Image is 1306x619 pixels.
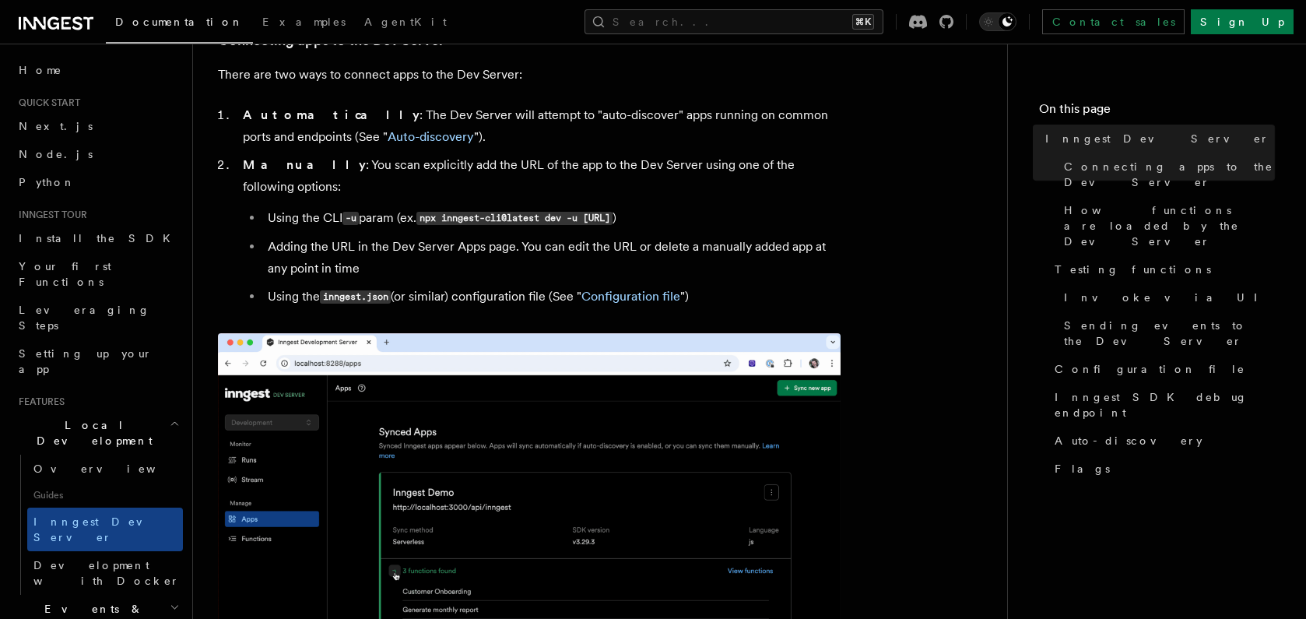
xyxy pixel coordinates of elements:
span: Local Development [12,417,170,448]
a: Connecting apps to the Dev Server [1058,153,1275,196]
strong: Automatically [243,107,420,122]
a: Contact sales [1042,9,1185,34]
li: Using the (or similar) configuration file (See " ") [263,286,841,308]
span: Inngest tour [12,209,87,221]
span: Sending events to the Dev Server [1064,318,1275,349]
span: Configuration file [1055,361,1245,377]
span: Connecting apps to the Dev Server [1064,159,1275,190]
span: Inngest SDK debug endpoint [1055,389,1275,420]
span: Examples [262,16,346,28]
span: Home [19,62,62,78]
a: Leveraging Steps [12,296,183,339]
a: Flags [1048,455,1275,483]
h4: On this page [1039,100,1275,125]
div: Local Development [12,455,183,595]
button: Local Development [12,411,183,455]
span: Your first Functions [19,260,111,288]
span: Testing functions [1055,262,1211,277]
span: Inngest Dev Server [33,515,167,543]
a: Inngest Dev Server [27,508,183,551]
li: Using the CLI param (ex. ) [263,207,841,230]
span: AgentKit [364,16,447,28]
a: Next.js [12,112,183,140]
span: Inngest Dev Server [1045,131,1269,146]
span: Flags [1055,461,1110,477]
a: Install the SDK [12,224,183,252]
span: Next.js [19,120,93,132]
a: Invoke via UI [1058,283,1275,311]
a: Sending events to the Dev Server [1058,311,1275,355]
a: Home [12,56,183,84]
button: Toggle dark mode [979,12,1016,31]
a: Setting up your app [12,339,183,383]
button: Search...⌘K [585,9,883,34]
a: Sign Up [1191,9,1294,34]
span: Features [12,396,65,408]
li: Adding the URL in the Dev Server Apps page. You can edit the URL or delete a manually added app a... [263,236,841,280]
a: Inngest SDK debug endpoint [1048,383,1275,427]
a: How functions are loaded by the Dev Server [1058,196,1275,255]
a: Node.js [12,140,183,168]
code: -u [342,212,359,225]
span: Invoke via UI [1064,290,1271,305]
span: Development with Docker [33,559,180,587]
strong: Manually [243,157,366,172]
span: Leveraging Steps [19,304,150,332]
kbd: ⌘K [852,14,874,30]
a: Python [12,168,183,196]
span: Documentation [115,16,244,28]
a: AgentKit [355,5,456,42]
code: inngest.json [320,290,391,304]
span: Install the SDK [19,232,180,244]
a: Documentation [106,5,253,44]
a: Inngest Dev Server [1039,125,1275,153]
a: Auto-discovery [1048,427,1275,455]
span: Guides [27,483,183,508]
li: : The Dev Server will attempt to "auto-discover" apps running on common ports and endpoints (See ... [238,104,841,148]
a: Testing functions [1048,255,1275,283]
span: Python [19,176,75,188]
span: Quick start [12,97,80,109]
span: Node.js [19,148,93,160]
a: Development with Docker [27,551,183,595]
a: Auto-discovery [388,129,474,144]
span: Auto-discovery [1055,433,1202,448]
code: npx inngest-cli@latest dev -u [URL] [416,212,613,225]
a: Configuration file [1048,355,1275,383]
a: Examples [253,5,355,42]
a: Your first Functions [12,252,183,296]
span: Overview [33,462,194,475]
a: Configuration file [581,289,680,304]
span: How functions are loaded by the Dev Server [1064,202,1275,249]
p: There are two ways to connect apps to the Dev Server: [218,64,841,86]
a: Overview [27,455,183,483]
span: Setting up your app [19,347,153,375]
li: : You scan explicitly add the URL of the app to the Dev Server using one of the following options: [238,154,841,308]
